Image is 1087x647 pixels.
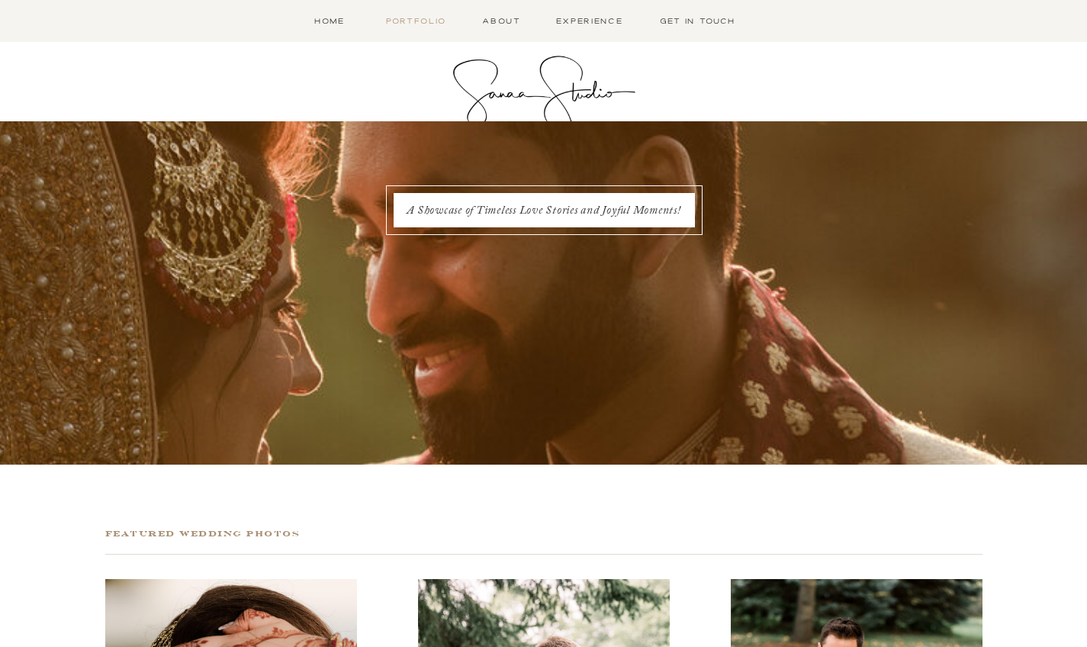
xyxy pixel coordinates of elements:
h2: Featured Wedding Photos [105,526,487,542]
a: Home [306,14,354,27]
a: Portfolio [383,14,450,27]
a: Experience [553,14,626,27]
h1: A Showcase of Timeless Love Stories and Joyful Moments! [401,203,687,218]
a: About [480,14,524,27]
a: Get in Touch [655,14,740,27]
